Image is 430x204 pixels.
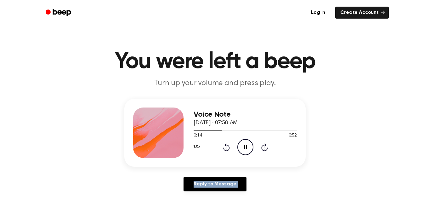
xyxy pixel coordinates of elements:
h1: You were left a beep [54,50,376,73]
a: Beep [41,7,77,19]
button: 1.0x [194,141,200,152]
span: 0:52 [289,132,297,139]
span: 0:14 [194,132,202,139]
a: Create Account [335,7,389,19]
a: Reply to Message [184,177,246,191]
span: [DATE] · 07:58 AM [194,120,238,126]
p: Turn up your volume and press play. [94,78,336,89]
a: Log in [305,5,331,20]
h3: Voice Note [194,110,297,119]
